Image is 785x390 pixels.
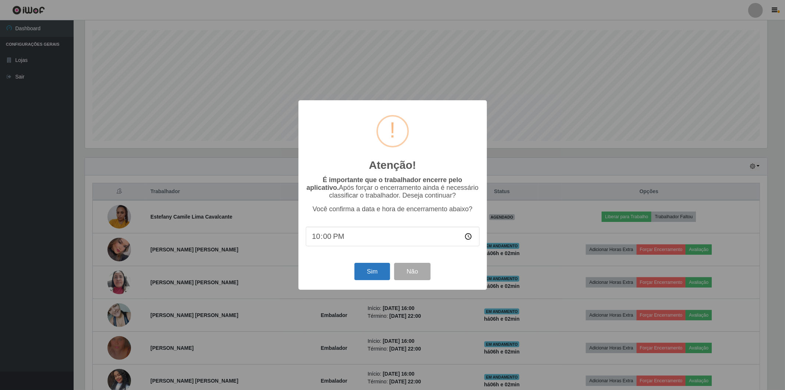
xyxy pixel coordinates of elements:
p: Você confirma a data e hora de encerramento abaixo? [306,205,480,213]
p: Após forçar o encerramento ainda é necessário classificar o trabalhador. Deseja continuar? [306,176,480,199]
h2: Atenção! [369,159,416,172]
button: Não [394,263,431,280]
button: Sim [354,263,390,280]
b: É importante que o trabalhador encerre pelo aplicativo. [307,176,462,191]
